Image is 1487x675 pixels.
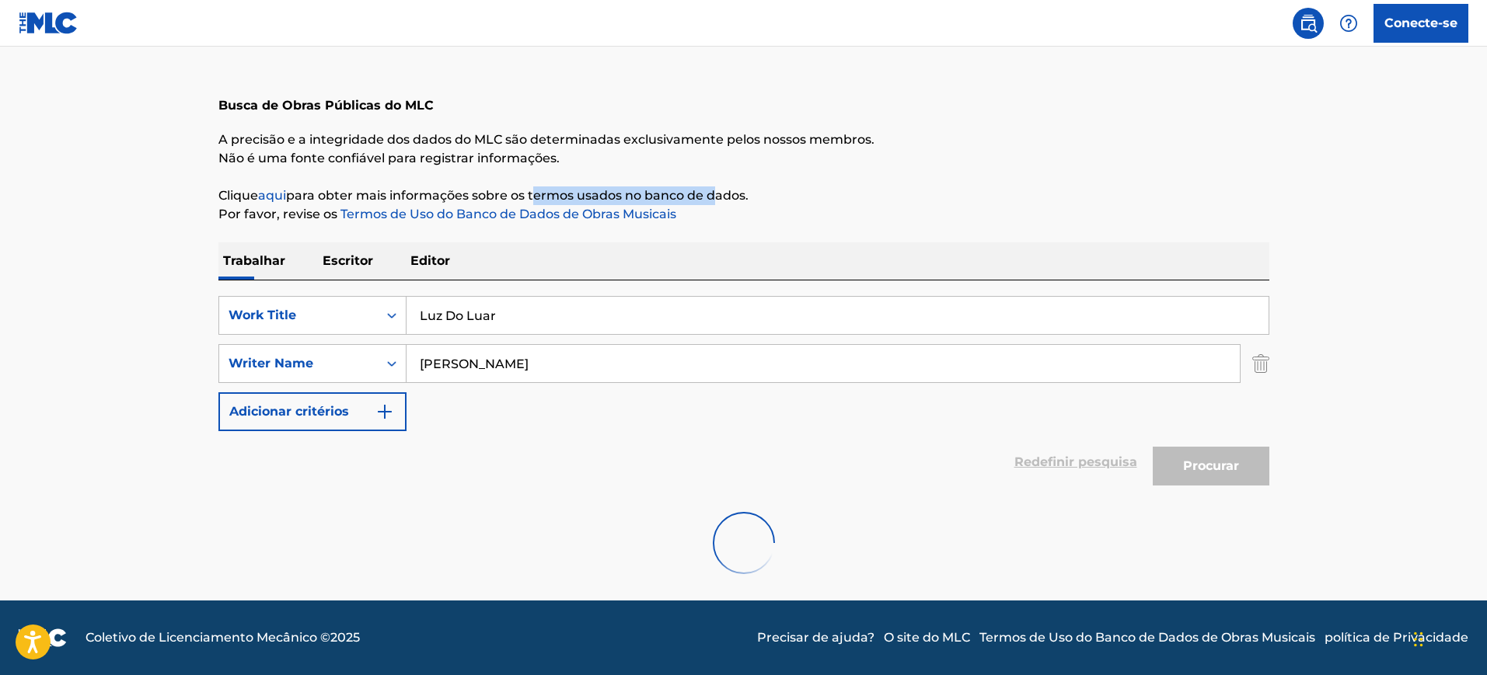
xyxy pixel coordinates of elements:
[1374,4,1468,43] a: Conecte-se
[757,630,874,645] font: Precisar de ajuda?
[229,354,368,373] div: Writer Name
[218,151,560,165] font: Não é uma fonte confiável para registrar informações.
[375,402,394,421] img: 9d2ae6d4665cec9f34b9.svg
[323,253,373,268] font: Escritor
[229,306,368,325] div: Work Title
[218,296,1269,493] form: Formulário de Pesquisa
[86,630,330,645] font: Coletivo de Licenciamento Mecânico ©
[1339,14,1358,33] img: ajuda
[218,392,407,431] button: Adicionar critérios
[979,628,1315,647] a: Termos de Uso do Banco de Dados de Obras Musicais
[1414,616,1423,663] div: Arrastar
[1325,628,1468,647] a: política de Privacidade
[884,628,970,647] a: O site do MLC
[713,512,775,574] img: preloader
[410,253,450,268] font: Editor
[1252,344,1269,383] img: Delete Criterion
[1325,630,1468,645] font: política de Privacidade
[337,207,676,221] a: Termos de Uso do Banco de Dados de Obras Musicais
[229,404,349,419] font: Adicionar critérios
[1299,14,1318,33] img: procurar
[218,188,258,203] font: Clique
[757,628,874,647] a: Precisar de ajuda?
[286,188,749,203] font: para obter mais informações sobre os termos usados ​​no banco de dados.
[19,628,67,647] img: logotipo
[340,207,676,221] font: Termos de Uso do Banco de Dados de Obras Musicais
[223,253,285,268] font: Trabalhar
[19,12,79,34] img: Logotipo da MLC
[1384,16,1457,30] font: Conecte-se
[330,630,360,645] font: 2025
[1333,8,1364,39] div: Ajuda
[1409,600,1487,675] iframe: Widget de bate-papo
[1293,8,1324,39] a: Pesquisa pública
[218,207,337,221] font: Por favor, revise os
[218,132,874,147] font: A precisão e a integridade dos dados do MLC são determinadas exclusivamente pelos nossos membros.
[884,630,970,645] font: O site do MLC
[979,630,1315,645] font: Termos de Uso do Banco de Dados de Obras Musicais
[258,188,286,203] a: aqui
[218,98,434,113] font: Busca de Obras Públicas do MLC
